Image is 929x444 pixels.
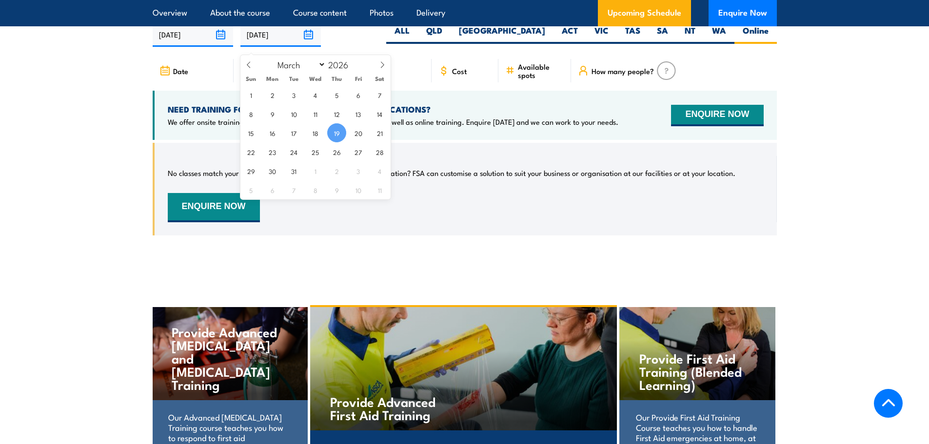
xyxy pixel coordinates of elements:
span: March 1, 2026 [241,85,260,104]
span: March 16, 2026 [263,123,282,142]
label: WA [704,25,734,44]
span: March 5, 2026 [327,85,346,104]
span: Mon [262,76,283,82]
p: We offer onsite training, training at our centres, multisite solutions as well as online training... [168,117,618,127]
button: ENQUIRE NOW [671,105,763,126]
span: Available spots [518,62,564,79]
span: March 18, 2026 [306,123,325,142]
span: March 17, 2026 [284,123,303,142]
span: March 7, 2026 [370,85,389,104]
span: March 24, 2026 [284,142,303,161]
span: March 11, 2026 [306,104,325,123]
span: March 23, 2026 [263,142,282,161]
h4: Provide First Aid Training (Blended Learning) [639,351,755,391]
span: April 9, 2026 [327,180,346,199]
label: VIC [586,25,617,44]
h4: Provide Advanced First Aid Training [330,395,445,421]
label: NT [676,25,704,44]
span: March 13, 2026 [349,104,368,123]
span: March 14, 2026 [370,104,389,123]
span: Date [173,67,188,75]
span: March 9, 2026 [263,104,282,123]
label: [GEOGRAPHIC_DATA] [451,25,553,44]
input: To date [240,22,321,47]
h4: Provide Advanced [MEDICAL_DATA] and [MEDICAL_DATA] Training [172,325,287,391]
label: TAS [617,25,649,44]
span: March 30, 2026 [263,161,282,180]
label: ACT [553,25,586,44]
span: April 1, 2026 [306,161,325,180]
span: March 25, 2026 [306,142,325,161]
span: April 2, 2026 [327,161,346,180]
span: March 19, 2026 [327,123,346,142]
span: March 12, 2026 [327,104,346,123]
span: April 10, 2026 [349,180,368,199]
span: March 29, 2026 [241,161,260,180]
span: Cost [452,67,467,75]
span: March 27, 2026 [349,142,368,161]
span: March 28, 2026 [370,142,389,161]
span: March 22, 2026 [241,142,260,161]
span: Fri [348,76,369,82]
input: From date [153,22,233,47]
span: April 8, 2026 [306,180,325,199]
span: April 5, 2026 [241,180,260,199]
input: Year [326,58,358,70]
span: March 10, 2026 [284,104,303,123]
span: Wed [305,76,326,82]
span: April 11, 2026 [370,180,389,199]
label: SA [649,25,676,44]
label: QLD [418,25,451,44]
span: March 3, 2026 [284,85,303,104]
span: April 4, 2026 [370,161,389,180]
span: March 8, 2026 [241,104,260,123]
span: April 3, 2026 [349,161,368,180]
span: Sun [240,76,262,82]
span: March 31, 2026 [284,161,303,180]
h4: NEED TRAINING FOR LARGER GROUPS OR MULTIPLE LOCATIONS? [168,104,618,115]
span: Tue [283,76,305,82]
span: March 2, 2026 [263,85,282,104]
span: March 26, 2026 [327,142,346,161]
span: March 6, 2026 [349,85,368,104]
span: March 21, 2026 [370,123,389,142]
span: March 20, 2026 [349,123,368,142]
span: Thu [326,76,348,82]
button: ENQUIRE NOW [168,193,260,222]
label: ALL [386,25,418,44]
span: How many people? [592,67,654,75]
span: March 4, 2026 [306,85,325,104]
select: Month [273,58,326,71]
span: April 6, 2026 [263,180,282,199]
span: Sat [369,76,391,82]
p: Can’t find a date or location? FSA can customise a solution to suit your business or organisation... [316,168,735,178]
p: No classes match your search criteria, sorry. [168,168,311,178]
label: Online [734,25,777,44]
span: March 15, 2026 [241,123,260,142]
span: April 7, 2026 [284,180,303,199]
